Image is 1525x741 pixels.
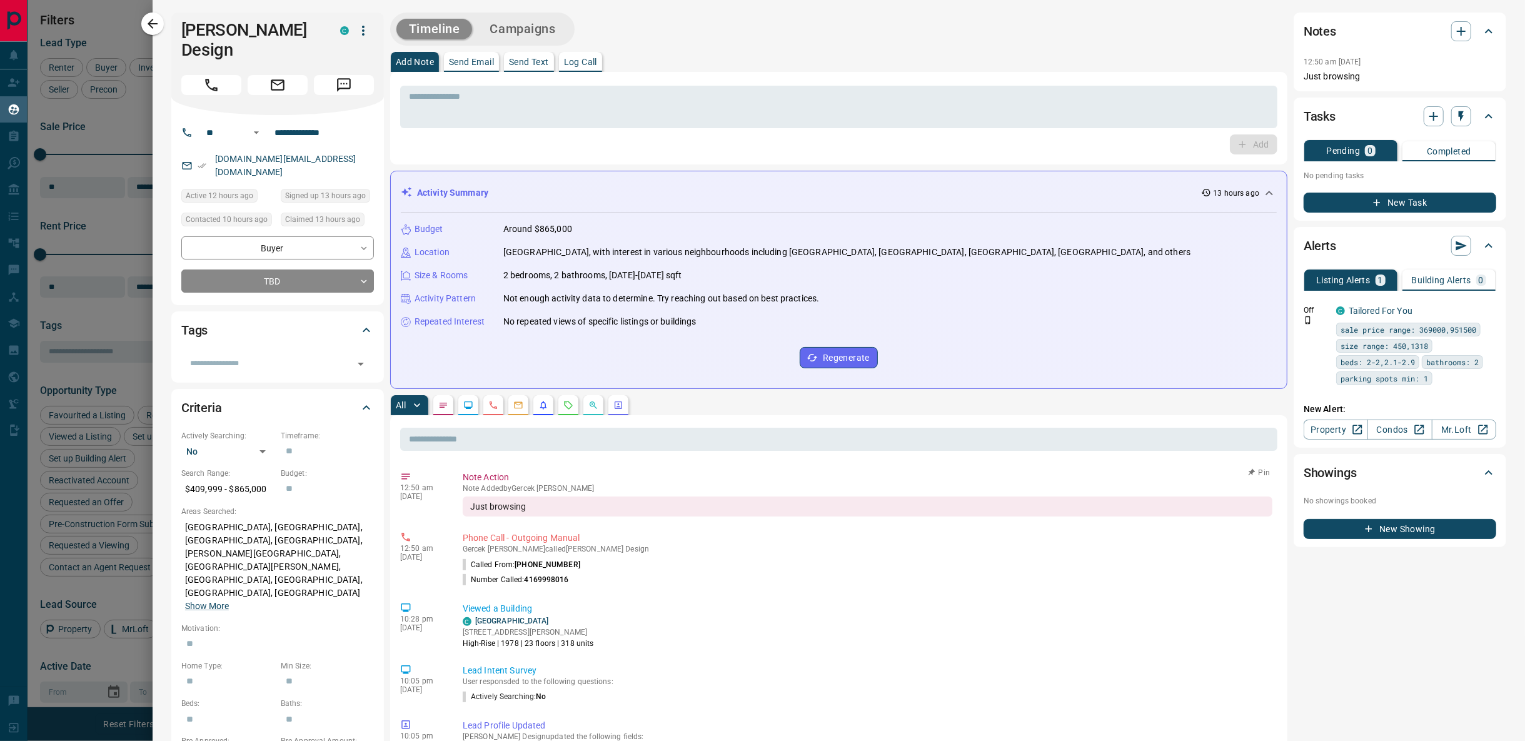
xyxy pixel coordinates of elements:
svg: Listing Alerts [538,400,548,410]
p: 12:50 am [400,544,444,553]
p: Off [1304,305,1329,316]
p: Beds: [181,698,274,709]
svg: Push Notification Only [1304,316,1312,325]
a: Tailored For You [1349,306,1412,316]
p: Budget [415,223,443,236]
p: Number Called: [463,574,569,585]
p: Lead Profile Updated [463,719,1272,732]
span: Call [181,75,241,95]
span: Email [248,75,308,95]
p: 10:05 pm [400,732,444,740]
span: bathrooms: 2 [1426,356,1479,368]
p: No repeated views of specific listings or buildings [503,315,697,328]
h2: Tasks [1304,106,1336,126]
p: Activity Pattern [415,292,476,305]
button: New Task [1304,193,1496,213]
p: 0 [1367,146,1372,155]
a: [DOMAIN_NAME][EMAIL_ADDRESS][DOMAIN_NAME] [215,154,356,177]
div: condos.ca [340,26,349,35]
svg: Opportunities [588,400,598,410]
p: Not enough activity data to determine. Try reaching out based on best practices. [503,292,820,305]
span: size range: 450,1318 [1341,340,1428,352]
p: Baths: [281,698,374,709]
svg: Email Verified [198,161,206,170]
button: Timeline [396,19,473,39]
svg: Requests [563,400,573,410]
div: Tue Oct 14 2025 [181,189,274,206]
p: Timeframe: [281,430,374,441]
div: Tue Oct 14 2025 [281,189,374,206]
h2: Alerts [1304,236,1336,256]
p: 12:50 am [DATE] [1304,58,1361,66]
p: [DATE] [400,492,444,501]
h2: Showings [1304,463,1357,483]
p: Lead Intent Survey [463,664,1272,677]
p: Note Action [463,471,1272,484]
p: 13 hours ago [1214,188,1259,199]
span: Contacted 10 hours ago [186,213,268,226]
div: Just browsing [463,497,1272,517]
p: $409,999 - $865,000 [181,479,274,500]
p: Called From: [463,559,580,570]
button: Open [352,355,370,373]
button: New Showing [1304,519,1496,539]
div: TBD [181,270,374,293]
a: Mr.Loft [1432,420,1496,440]
p: 10:05 pm [400,677,444,685]
button: Regenerate [800,347,878,368]
div: Showings [1304,458,1496,488]
p: Add Note [396,58,434,66]
p: Send Text [509,58,549,66]
p: No showings booked [1304,495,1496,507]
div: condos.ca [1336,306,1345,315]
h2: Notes [1304,21,1336,41]
h2: Criteria [181,398,222,418]
p: Size & Rooms [415,269,468,282]
a: Property [1304,420,1368,440]
p: Listing Alerts [1316,276,1371,285]
p: Completed [1427,147,1471,156]
p: 2 bedrooms, 2 bathrooms, [DATE]-[DATE] sqft [503,269,682,282]
p: Gercek [PERSON_NAME] called [PERSON_NAME] Design [463,545,1272,553]
span: [PHONE_NUMBER] [515,560,580,569]
div: Tags [181,315,374,345]
div: Tasks [1304,101,1496,131]
span: 4169998016 [524,575,568,584]
p: Repeated Interest [415,315,485,328]
p: Just browsing [1304,70,1496,83]
p: Phone Call - Outgoing Manual [463,532,1272,545]
p: Home Type: [181,660,274,672]
svg: Agent Actions [613,400,623,410]
p: Motivation: [181,623,374,634]
div: condos.ca [463,617,471,626]
span: beds: 2-2,2.1-2.9 [1341,356,1415,368]
div: Alerts [1304,231,1496,261]
div: Activity Summary13 hours ago [401,181,1277,204]
p: Around $865,000 [503,223,572,236]
svg: Notes [438,400,448,410]
div: Criteria [181,393,374,423]
p: High-Rise | 1978 | 23 floors | 318 units [463,638,594,649]
div: Tue Oct 14 2025 [281,213,374,230]
p: Actively Searching: [181,430,274,441]
p: Areas Searched: [181,506,374,517]
p: Log Call [564,58,597,66]
div: Notes [1304,16,1496,46]
p: [DATE] [400,685,444,694]
p: Budget: [281,468,374,479]
p: [STREET_ADDRESS][PERSON_NAME] [463,627,594,638]
p: [DATE] [400,623,444,632]
p: New Alert: [1304,403,1496,416]
p: Note Added by Gercek [PERSON_NAME] [463,484,1272,493]
p: [GEOGRAPHIC_DATA], [GEOGRAPHIC_DATA], [GEOGRAPHIC_DATA], [GEOGRAPHIC_DATA], [PERSON_NAME][GEOGRAP... [181,517,374,617]
p: 1 [1378,276,1383,285]
svg: Emails [513,400,523,410]
a: Condos [1367,420,1432,440]
p: Viewed a Building [463,602,1272,615]
p: 12:50 am [400,483,444,492]
p: [DATE] [400,553,444,562]
a: [GEOGRAPHIC_DATA] [475,617,548,625]
div: Buyer [181,236,374,260]
svg: Lead Browsing Activity [463,400,473,410]
svg: Calls [488,400,498,410]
